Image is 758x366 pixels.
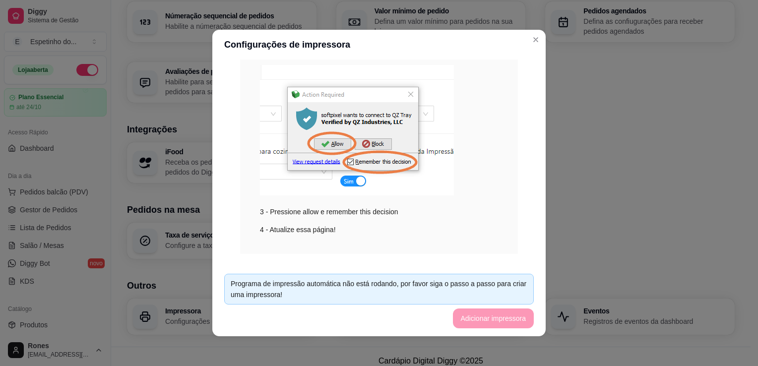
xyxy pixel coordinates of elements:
header: Configurações de impressora [212,30,546,60]
div: Programa de impressão automática não está rodando, por favor siga o passo a passo para criar uma ... [231,278,527,300]
img: exemplo [260,65,454,195]
div: 3 - Pressione allow e remember this decision [260,65,498,217]
div: 4 - Atualize essa página! [260,224,498,235]
button: Close [528,32,544,48]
